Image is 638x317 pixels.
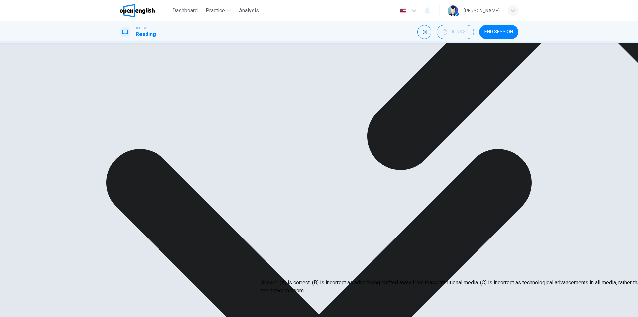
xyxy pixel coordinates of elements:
[450,29,468,35] span: 00:08:31
[136,26,146,30] span: TOEFL®
[239,7,259,15] span: Analysis
[448,5,458,16] img: Profile picture
[464,7,500,15] div: [PERSON_NAME]
[484,29,513,35] span: END SESSION
[172,7,198,15] span: Dashboard
[417,25,431,39] div: Mute
[120,4,155,17] img: OpenEnglish logo
[136,30,156,38] h1: Reading
[206,7,225,15] span: Practice
[437,25,474,39] div: Hide
[399,8,407,13] img: en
